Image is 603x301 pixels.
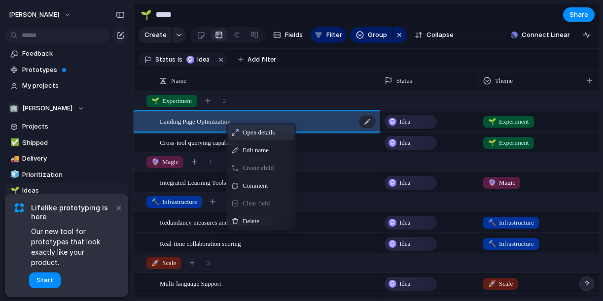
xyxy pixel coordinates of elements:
[5,135,128,150] a: ✅Shipped
[138,7,154,23] button: 🌱
[31,203,113,221] span: Lifelike prototyping is here
[5,119,128,134] a: Projects
[139,27,172,43] button: Create
[183,54,214,65] button: Idea
[350,27,392,43] button: Group
[243,145,269,155] span: Edit name
[5,46,128,61] a: Feedback
[243,216,259,226] span: Delete
[5,151,128,166] a: 🚚Delivery
[144,30,167,40] span: Create
[155,55,176,64] span: Status
[243,128,275,137] span: Open details
[269,27,307,43] button: Fields
[10,185,17,197] div: 🌱
[563,7,595,22] button: Share
[411,27,458,43] button: Collapse
[5,63,128,77] a: Prototypes
[9,138,19,148] button: ✅
[22,103,72,113] span: [PERSON_NAME]
[522,30,570,40] span: Connect Linear
[177,55,182,64] span: is
[22,81,125,91] span: My projects
[31,226,113,268] span: Our new tool for prototypes that look exactly like your product.
[326,30,342,40] span: Filter
[22,122,125,132] span: Projects
[22,49,125,59] span: Feedback
[5,167,128,182] a: 🧊Prioritization
[36,275,53,285] span: Start
[243,181,268,191] span: Comment
[285,30,303,40] span: Fields
[311,27,346,43] button: Filter
[5,183,128,198] a: 🌱Ideas
[5,78,128,93] a: My projects
[5,101,128,116] button: 🏢[PERSON_NAME]
[9,170,19,180] button: 🧊
[507,28,574,42] button: Connect Linear
[22,154,125,164] span: Delivery
[226,123,296,231] div: Context Menu
[569,10,588,20] span: Share
[9,103,19,113] div: 🏢
[9,154,19,164] button: 🚚
[141,8,151,21] div: 🌱
[22,186,125,196] span: Ideas
[112,201,124,213] button: Dismiss
[29,272,61,288] button: Start
[197,55,212,64] span: Idea
[426,30,454,40] span: Collapse
[176,54,184,65] button: is
[10,153,17,165] div: 🚚
[248,55,276,64] span: Add filter
[9,186,19,196] button: 🌱
[22,138,125,148] span: Shipped
[22,65,125,75] span: Prototypes
[22,170,125,180] span: Prioritization
[243,163,274,173] span: Create child
[9,10,59,20] span: [PERSON_NAME]
[10,137,17,148] div: ✅
[243,199,270,208] span: Clear field
[10,169,17,180] div: 🧊
[232,53,282,67] button: Add filter
[368,30,387,40] span: Group
[4,7,76,23] button: [PERSON_NAME]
